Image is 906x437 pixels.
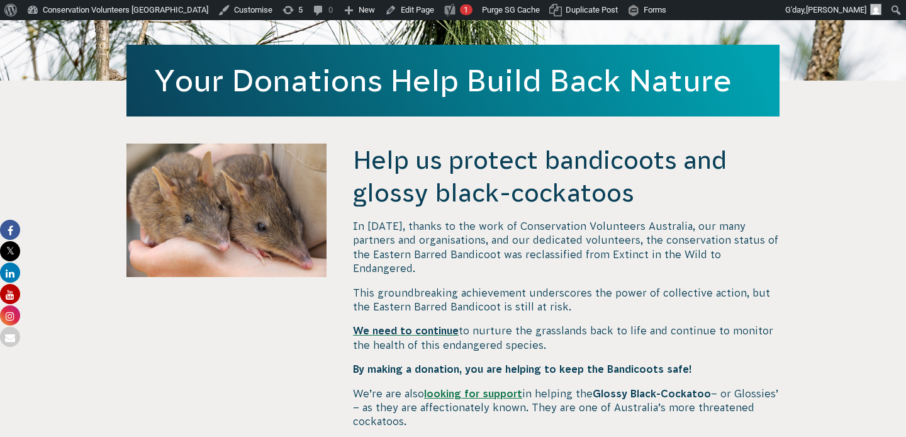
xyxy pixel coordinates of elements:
[353,387,780,429] p: We’re are also in helping the – or Glossies’ – as they are affectionately known. They are one of ...
[353,144,780,209] h4: Help us protect bandicoots and glossy black-cockatoos
[353,325,773,350] span: to nurture the grasslands back to life and continue to monitor the health of this endangered spec...
[353,220,778,274] span: In [DATE], thanks to the work of Conservation Volunteers Australia, our many partners and organis...
[353,325,459,336] a: We need to continue
[424,388,522,399] a: looking for support
[353,363,692,375] strong: By making a donation, you are helping to keep the Bandicoots safe!
[353,287,770,312] span: This groundbreaking achievement underscores the power of collective action, but the Eastern Barre...
[154,64,752,98] h1: Your Donations Help Build Back Nature
[464,5,468,14] span: 1
[593,388,711,399] strong: Glossy Black-Cockatoo
[806,5,866,14] span: [PERSON_NAME]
